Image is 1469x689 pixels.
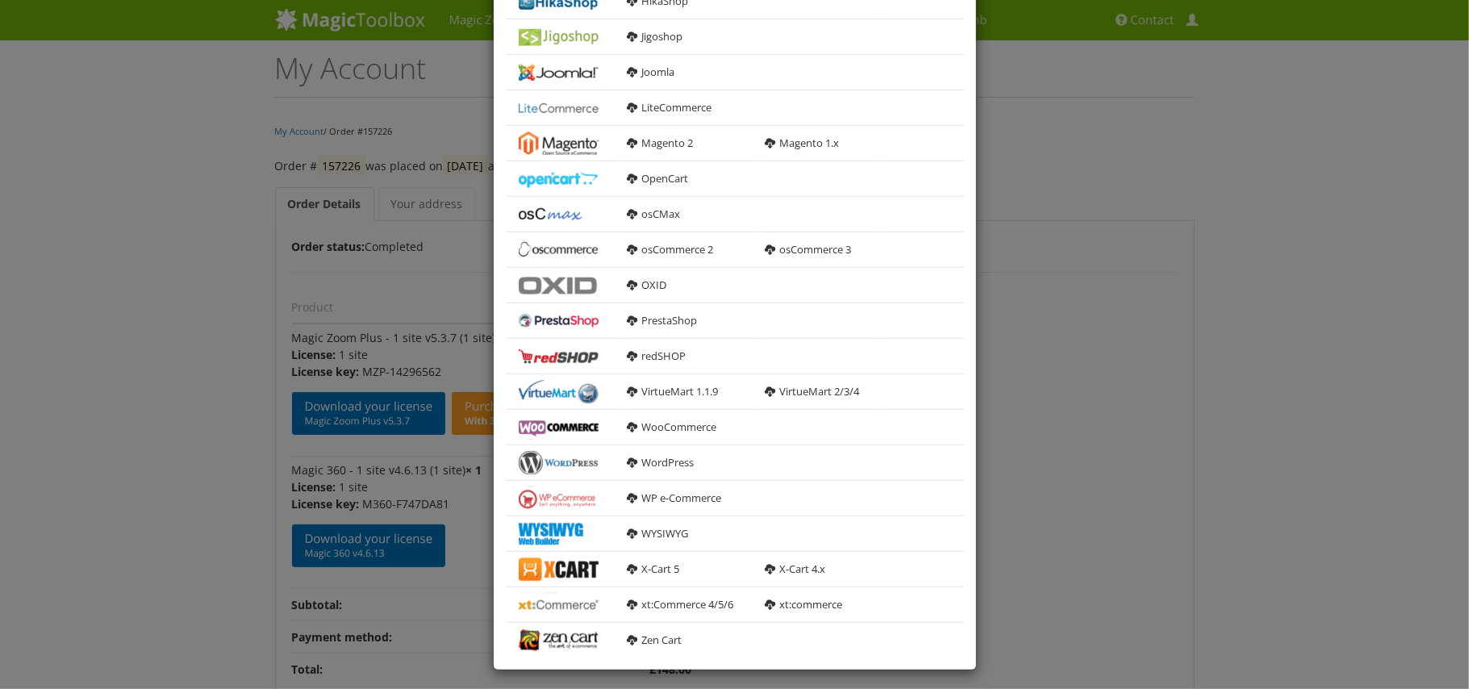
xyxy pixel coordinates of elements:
a: Joomla [627,65,674,79]
a: VirtueMart 2/3/4 [765,384,859,399]
a: WYSIWYG [627,526,688,541]
a: WP e-Commerce [627,491,721,505]
a: Magento 1.x [765,136,839,150]
a: X-Cart 5 [627,562,679,576]
a: osCommerce 2 [627,242,713,257]
a: Magento 2 [627,136,693,150]
a: LiteCommerce [627,100,712,115]
a: WordPress [627,455,694,470]
a: osCommerce 3 [765,242,851,257]
td: Magic Zoom Plus - 1 site v5.3.7 (1 site) [292,324,645,456]
a: xt:commerce [765,597,842,612]
a: osCMax [627,207,680,221]
a: X-Cart 4.x [765,562,825,576]
a: OpenCart [627,171,688,186]
a: VirtueMart 1.1.9 [627,384,718,399]
a: redSHOP [627,349,686,363]
a: Jigoshop [627,29,682,44]
a: OXID [627,278,666,292]
a: xt:Commerce 4/5/6 [627,597,733,612]
a: PrestaShop [627,313,697,328]
a: WooCommerce [627,420,716,434]
a: Zen Cart [627,633,682,647]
